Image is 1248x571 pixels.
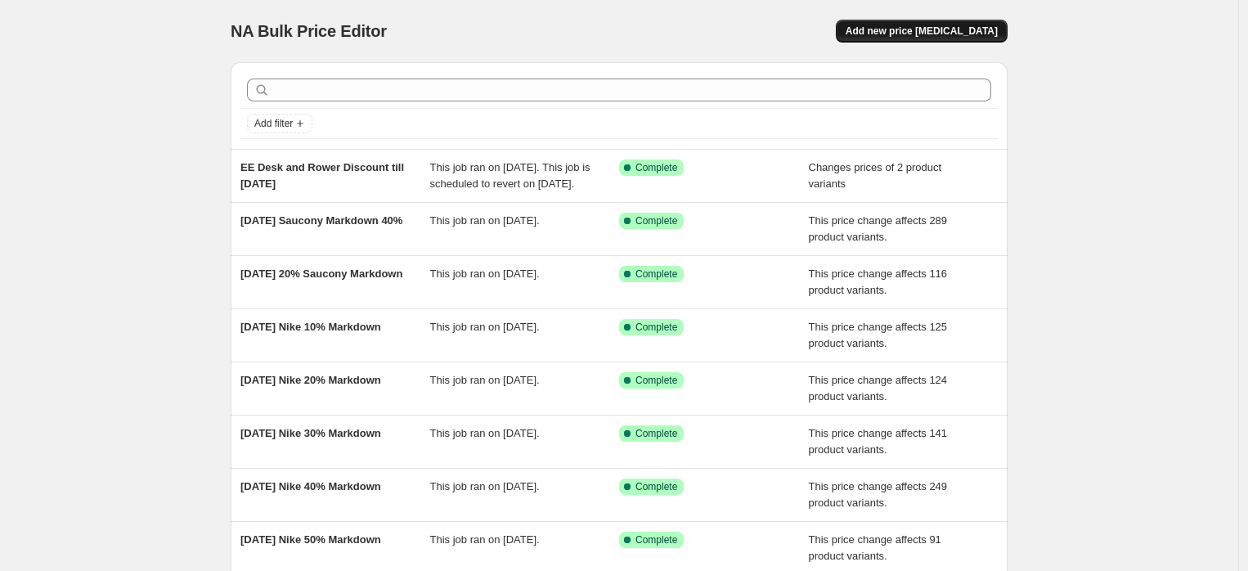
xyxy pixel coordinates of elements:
[635,268,677,281] span: Complete
[809,321,948,349] span: This price change affects 125 product variants.
[809,374,948,402] span: This price change affects 124 product variants.
[240,268,402,280] span: [DATE] 20% Saucony Markdown
[836,20,1008,43] button: Add new price [MEDICAL_DATA]
[809,268,948,296] span: This price change affects 116 product variants.
[430,427,540,439] span: This job ran on [DATE].
[635,480,677,493] span: Complete
[635,374,677,387] span: Complete
[430,268,540,280] span: This job ran on [DATE].
[846,25,998,38] span: Add new price [MEDICAL_DATA]
[240,321,381,333] span: [DATE] Nike 10% Markdown
[430,214,540,227] span: This job ran on [DATE].
[247,114,312,133] button: Add filter
[240,480,381,492] span: [DATE] Nike 40% Markdown
[240,214,402,227] span: [DATE] Saucony Markdown 40%
[254,117,293,130] span: Add filter
[809,533,941,562] span: This price change affects 91 product variants.
[430,161,590,190] span: This job ran on [DATE]. This job is scheduled to revert on [DATE].
[809,480,948,509] span: This price change affects 249 product variants.
[430,374,540,386] span: This job ran on [DATE].
[240,533,381,546] span: [DATE] Nike 50% Markdown
[809,161,942,190] span: Changes prices of 2 product variants
[635,427,677,440] span: Complete
[240,161,404,190] span: EE Desk and Rower Discount till [DATE]
[240,427,381,439] span: [DATE] Nike 30% Markdown
[635,321,677,334] span: Complete
[430,480,540,492] span: This job ran on [DATE].
[635,214,677,227] span: Complete
[809,427,948,456] span: This price change affects 141 product variants.
[430,533,540,546] span: This job ran on [DATE].
[231,22,387,40] span: NA Bulk Price Editor
[430,321,540,333] span: This job ran on [DATE].
[240,374,381,386] span: [DATE] Nike 20% Markdown
[809,214,948,243] span: This price change affects 289 product variants.
[635,161,677,174] span: Complete
[635,533,677,546] span: Complete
